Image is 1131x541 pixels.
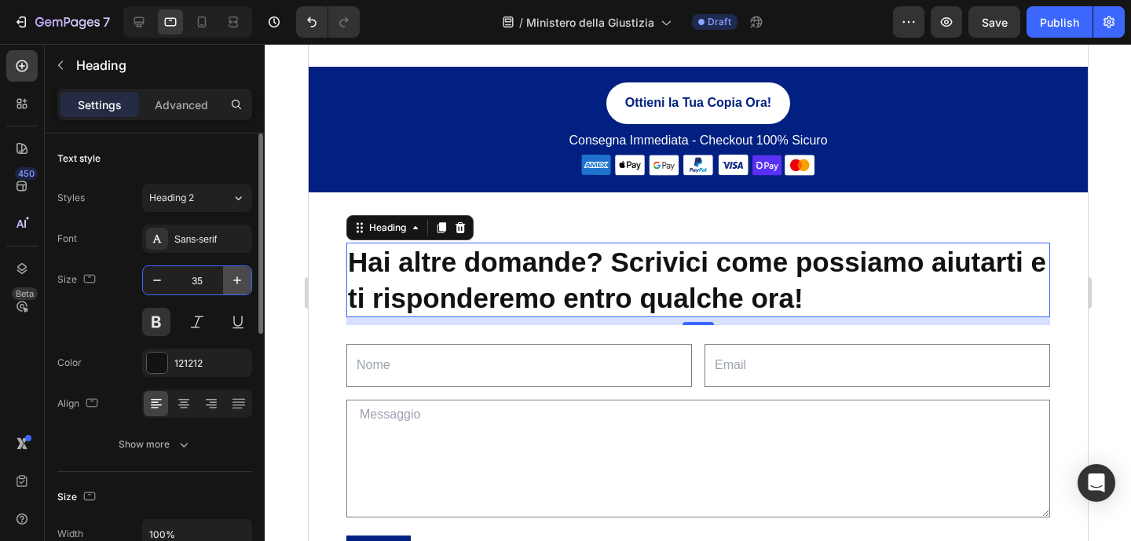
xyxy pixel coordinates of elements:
[273,110,507,133] img: gempages_580913946966361001-418aa58a-cae2-43fc-a812-91ddfad58d86.png
[57,191,85,205] div: Styles
[57,356,82,370] div: Color
[57,232,77,246] div: Font
[296,6,360,38] div: Undo/Redo
[119,437,192,452] div: Show more
[57,393,101,415] div: Align
[6,6,117,38] button: 7
[1027,6,1093,38] button: Publish
[968,6,1020,38] button: Save
[38,199,741,273] h2: Hai altre domande? Scrivici come possiamo aiutarti e ti risponderemo entro qualche ora!
[57,430,252,459] button: Show more
[57,487,99,508] div: Size
[2,86,778,108] p: Consegna Immediata - Checkout 100% Sicuro
[1040,14,1079,31] div: Publish
[78,97,122,113] p: Settings
[526,14,654,31] span: Ministero della Giustizia
[15,167,38,180] div: 450
[309,44,1088,541] iframe: Design area
[12,287,38,300] div: Beta
[155,97,208,113] p: Advanced
[57,177,101,191] div: Heading
[38,300,383,343] input: Nome
[317,48,463,71] p: Ottieni la Tua Copia Ora!
[982,16,1008,29] span: Save
[1078,464,1115,502] div: Open Intercom Messenger
[103,13,110,31] p: 7
[57,527,83,541] div: Width
[174,356,248,371] div: 121212
[142,184,252,212] button: Heading 2
[38,492,102,533] button: Invia
[149,191,194,205] span: Heading 2
[57,152,101,166] div: Text style
[174,232,248,247] div: Sans-serif
[76,56,246,75] p: Heading
[57,269,99,291] div: Size
[708,15,731,29] span: Draft
[519,14,523,31] span: /
[396,300,741,343] input: Email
